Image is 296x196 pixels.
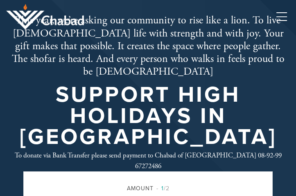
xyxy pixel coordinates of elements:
[6,14,290,78] h2: This year, we’re asking our community to rise like a lion. To live [DEMOGRAPHIC_DATA] life with s...
[36,184,260,193] div: Amount
[6,4,84,30] img: logo_half.png
[161,185,164,192] span: 1
[6,84,290,147] h1: Support High Holidays in [GEOGRAPHIC_DATA]
[156,185,169,192] span: /2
